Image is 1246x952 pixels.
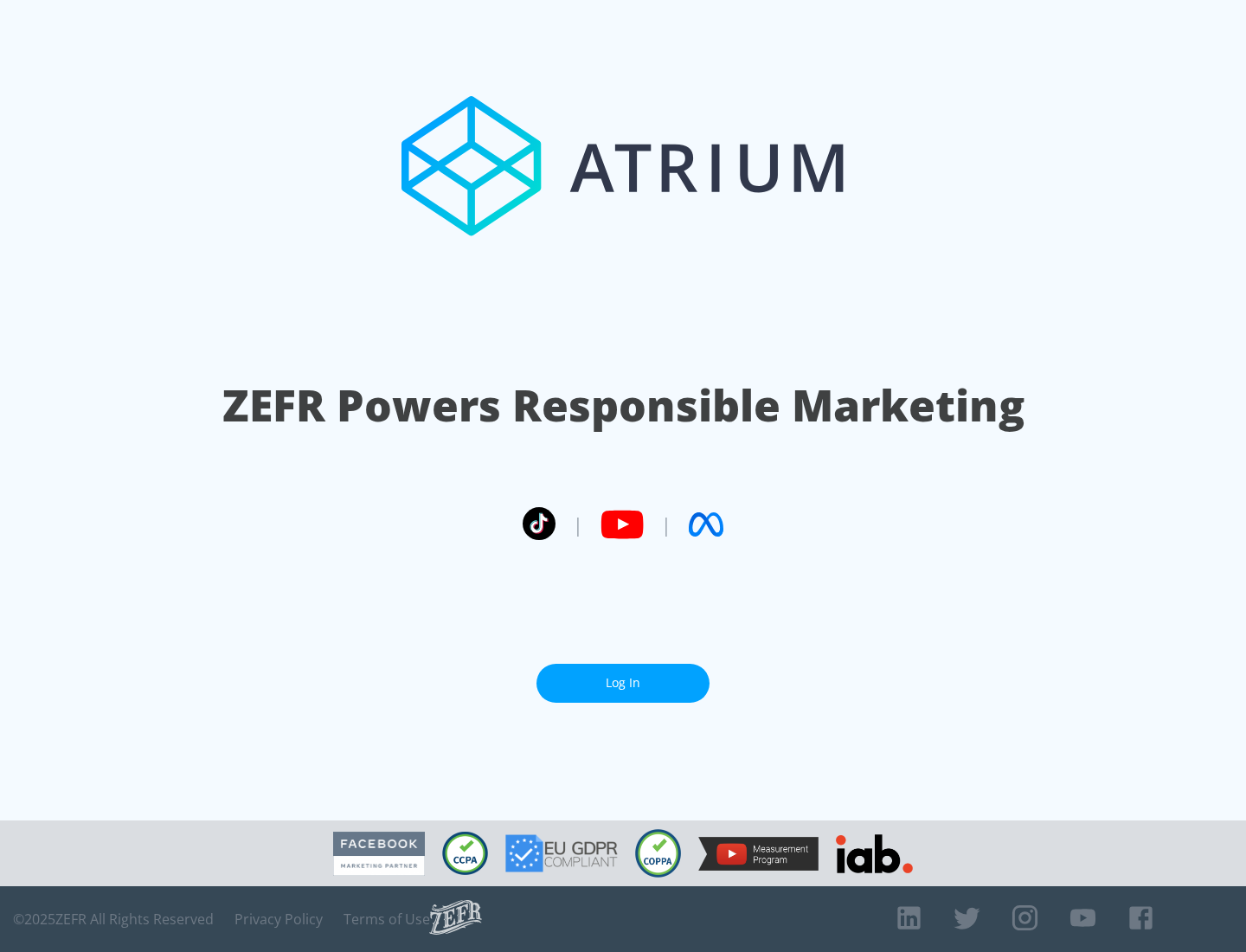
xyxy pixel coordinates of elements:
a: Privacy Policy [234,910,323,928]
img: IAB [836,834,913,873]
img: GDPR Compliant [505,834,618,872]
span: © 2025 ZEFR All Rights Reserved [13,910,214,928]
span: | [661,511,671,537]
span: | [573,511,583,537]
img: Facebook Marketing Partner [333,832,425,876]
img: COPPA Compliant [635,829,681,878]
img: CCPA Compliant [442,832,488,875]
img: YouTube Measurement Program [698,837,819,871]
h1: ZEFR Powers Responsible Marketing [222,376,1024,435]
a: Log In [536,664,710,703]
a: Terms of Use [344,910,430,928]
